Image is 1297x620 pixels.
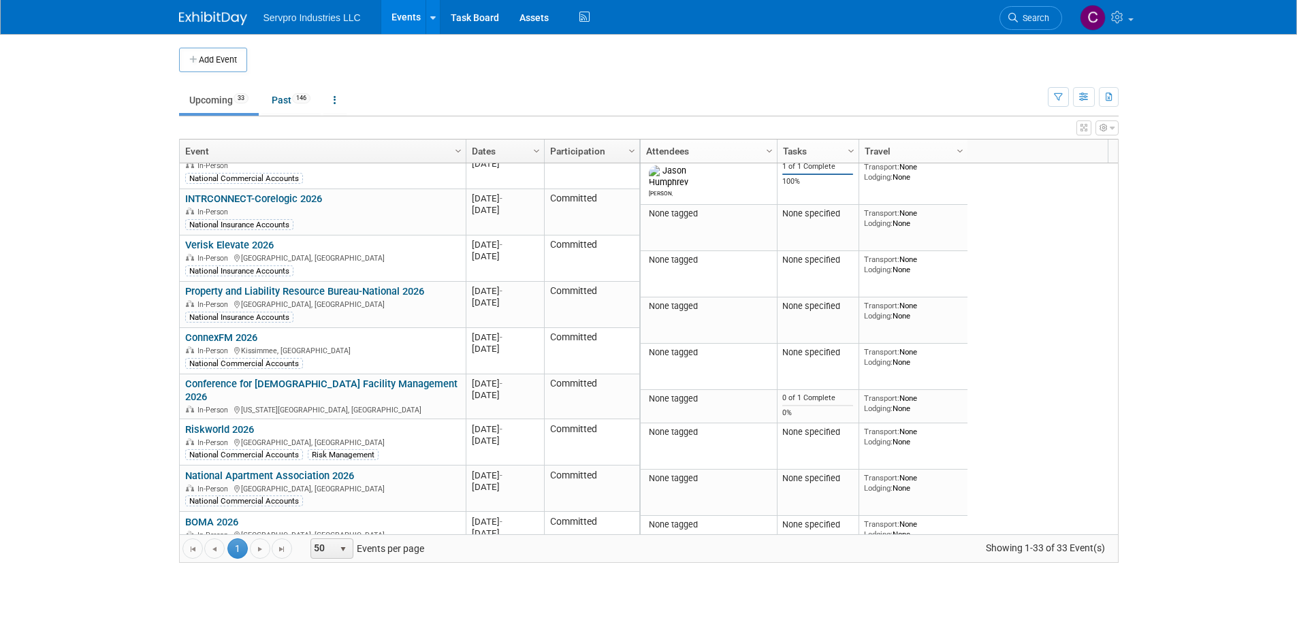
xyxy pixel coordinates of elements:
div: National Commercial Accounts [185,358,303,369]
td: Committed [544,282,639,328]
a: Go to the next page [250,538,270,559]
div: [DATE] [472,193,538,204]
button: Add Event [179,48,247,72]
span: - [500,424,502,434]
span: Showing 1-33 of 33 Event(s) [973,538,1117,557]
div: [DATE] [472,389,538,401]
div: [DATE] [472,285,538,297]
div: National Commercial Accounts [185,173,303,184]
td: Committed [544,235,639,282]
div: None None [864,519,962,539]
td: Committed [544,466,639,512]
a: National Apartment Association 2026 [185,470,354,482]
div: [DATE] [472,378,538,389]
span: Transport: [864,473,899,483]
span: Go to the last page [276,544,287,555]
img: ExhibitDay [179,12,247,25]
a: Travel [865,140,959,163]
span: Servpro Industries LLC [263,12,361,23]
div: None specified [782,519,853,530]
span: In-Person [197,531,232,540]
a: INTRCONNECT-Corelogic 2026 [185,193,322,205]
div: Kissimmee, [GEOGRAPHIC_DATA] [185,344,460,356]
span: In-Person [197,254,232,263]
img: In-Person Event [186,438,194,445]
div: None tagged [645,519,771,530]
div: None None [864,162,962,182]
span: - [500,378,502,389]
span: Search [1018,13,1049,23]
div: None tagged [645,347,771,358]
div: Jason Humphrey [649,188,673,197]
span: - [500,470,502,480]
span: Transport: [864,393,899,403]
a: Column Settings [762,140,777,160]
img: Chris Chassagneux [1080,5,1106,31]
div: None None [864,301,962,321]
div: [DATE] [472,516,538,527]
a: Participation [550,140,630,163]
span: Lodging: [864,172,893,182]
div: National Insurance Accounts [185,312,293,323]
div: Risk Management [308,449,379,460]
img: In-Person Event [186,208,194,214]
a: Column Settings [529,140,544,160]
img: Jason Humphrey [649,165,688,187]
td: Committed [544,419,639,466]
div: None None [864,393,962,413]
div: 100% [782,177,853,186]
td: Committed [544,143,639,189]
div: [US_STATE][GEOGRAPHIC_DATA], [GEOGRAPHIC_DATA] [185,404,460,415]
span: Transport: [864,301,899,310]
a: Go to the last page [272,538,292,559]
a: Event [185,140,457,163]
a: Verisk Elevate 2026 [185,239,274,251]
span: select [338,544,349,555]
span: 1 [227,538,248,559]
span: Go to the next page [255,544,266,555]
div: National Insurance Accounts [185,265,293,276]
div: [GEOGRAPHIC_DATA], [GEOGRAPHIC_DATA] [185,436,460,448]
div: None specified [782,208,853,219]
div: None tagged [645,473,771,484]
div: None tagged [645,301,771,312]
a: ConnexFM 2026 [185,331,257,344]
span: Column Settings [626,146,637,157]
div: None None [864,473,962,493]
span: Go to the first page [187,544,198,555]
td: Committed [544,512,639,558]
img: In-Person Event [186,300,194,307]
span: - [500,332,502,342]
span: - [500,240,502,250]
span: - [500,193,502,203]
td: Committed [544,189,639,235]
div: [GEOGRAPHIC_DATA], [GEOGRAPHIC_DATA] [185,483,460,494]
div: None specified [782,473,853,484]
div: None specified [782,301,853,312]
div: None specified [782,255,853,265]
span: Lodging: [864,265,893,274]
a: Column Settings [952,140,967,160]
td: Committed [544,328,639,374]
span: In-Person [197,208,232,216]
div: None tagged [645,208,771,219]
div: None None [864,427,962,446]
div: [DATE] [472,297,538,308]
div: [GEOGRAPHIC_DATA], [GEOGRAPHIC_DATA] [185,529,460,540]
div: National Commercial Accounts [185,449,303,460]
span: In-Person [197,485,232,493]
span: In-Person [197,161,232,170]
span: Column Settings [453,146,464,157]
a: Attendees [646,140,768,163]
a: Property and Liability Resource Bureau-National 2026 [185,285,424,297]
a: Column Settings [844,140,859,160]
a: Search [999,6,1062,30]
span: Column Settings [846,146,856,157]
div: None tagged [645,393,771,404]
span: - [500,286,502,296]
div: 1 of 1 Complete [782,162,853,172]
img: In-Person Event [186,161,194,168]
a: Tasks [783,140,850,163]
span: Lodging: [864,218,893,228]
span: In-Person [197,300,232,309]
